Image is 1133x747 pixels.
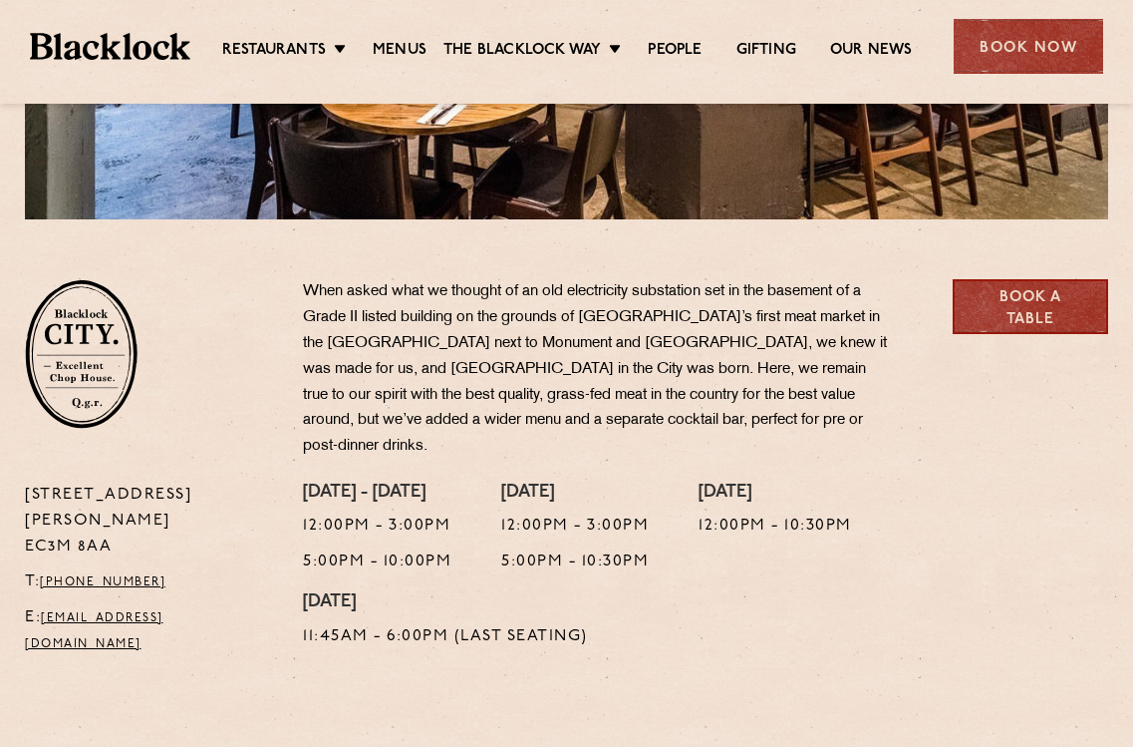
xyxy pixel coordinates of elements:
[443,41,601,63] a: The Blacklock Way
[25,605,273,657] p: E:
[303,550,451,575] p: 5:00pm - 10:00pm
[699,514,852,540] p: 12:00pm - 10:30pm
[303,514,451,540] p: 12:00pm - 3:00pm
[25,279,138,429] img: City-stamp-default.svg
[953,279,1108,334] a: Book a Table
[648,41,702,63] a: People
[373,41,426,63] a: Menus
[303,592,588,614] h4: [DATE]
[222,41,326,63] a: Restaurants
[40,576,165,588] a: [PHONE_NUMBER]
[30,33,190,60] img: BL_Textured_Logo-footer-cropped.svg
[303,483,451,505] h4: [DATE] - [DATE]
[736,41,796,63] a: Gifting
[501,483,649,505] h4: [DATE]
[830,41,913,63] a: Our News
[303,624,588,650] p: 11:45am - 6:00pm (Last Seating)
[501,550,649,575] p: 5:00pm - 10:30pm
[303,279,891,460] p: When asked what we thought of an old electricity substation set in the basement of a Grade II lis...
[954,19,1103,74] div: Book Now
[501,514,649,540] p: 12:00pm - 3:00pm
[25,612,163,650] a: [EMAIL_ADDRESS][DOMAIN_NAME]
[25,483,273,560] p: [STREET_ADDRESS][PERSON_NAME] EC3M 8AA
[25,569,273,595] p: T:
[699,483,852,505] h4: [DATE]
